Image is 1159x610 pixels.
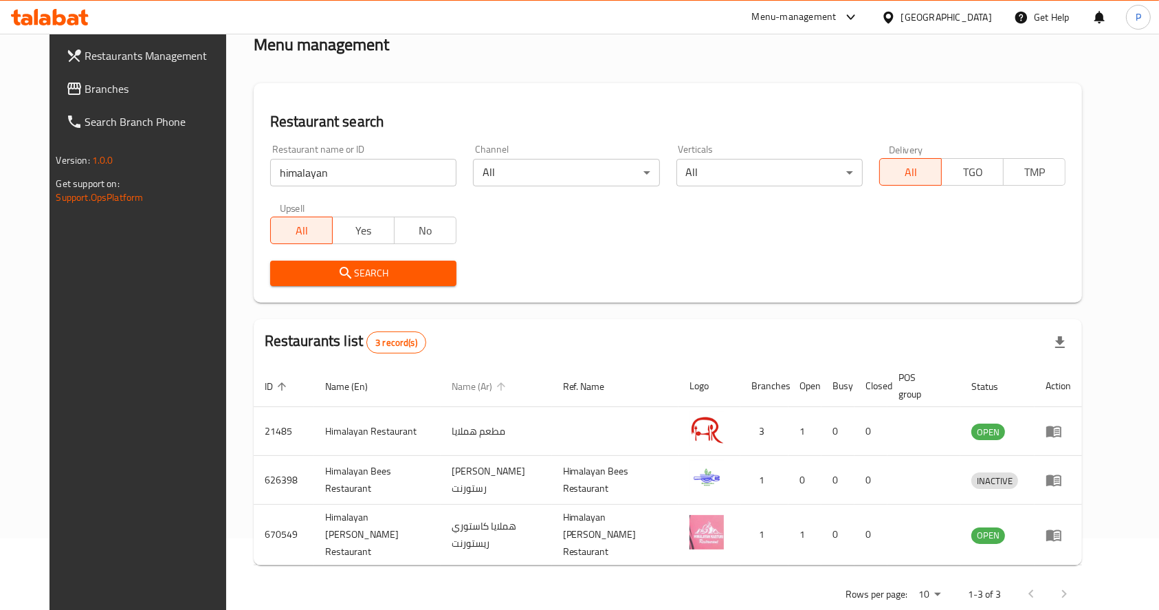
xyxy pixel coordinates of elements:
td: مطعم هملايا [441,407,552,456]
th: Busy [821,365,854,407]
button: All [270,217,333,244]
button: No [394,217,456,244]
td: 0 [821,456,854,505]
span: No [400,221,451,241]
span: Search [281,265,445,282]
span: OPEN [971,527,1005,543]
th: Open [788,365,821,407]
span: Version: [56,151,90,169]
span: All [276,221,327,241]
td: 1 [788,407,821,456]
a: Branches [55,72,243,105]
td: Himalayan Bees Restaurant [552,456,678,505]
td: Himalayan Restaurant [314,407,441,456]
a: Support.OpsPlatform [56,188,144,206]
span: Search Branch Phone [85,113,232,130]
button: TGO [941,158,1004,186]
span: Name (En) [325,378,386,395]
td: 0 [854,505,887,565]
span: Get support on: [56,175,120,193]
div: INACTIVE [971,472,1018,489]
span: TGO [947,162,998,182]
div: Menu [1046,472,1071,488]
span: Yes [338,221,389,241]
span: POS group [898,369,945,402]
div: [GEOGRAPHIC_DATA] [901,10,992,25]
span: OPEN [971,424,1005,440]
div: All [473,159,659,186]
button: TMP [1003,158,1066,186]
p: Rows per page: [846,586,907,603]
td: 21485 [254,407,314,456]
td: Himalayan [PERSON_NAME] Restaurant [552,505,678,565]
td: 0 [821,407,854,456]
td: 0 [821,505,854,565]
td: 1 [740,456,788,505]
span: INACTIVE [971,473,1018,489]
td: 1 [740,505,788,565]
h2: Restaurants list [265,331,426,353]
th: Logo [678,365,740,407]
p: 1-3 of 3 [968,586,1001,603]
span: 1.0.0 [92,151,113,169]
img: Himalayan Kasturi Restaurant [689,515,724,549]
td: 0 [788,456,821,505]
td: 1 [788,505,821,565]
h2: Menu management [254,34,389,56]
div: OPEN [971,424,1005,440]
div: Menu [1046,423,1071,439]
span: Branches [85,80,232,97]
td: 0 [854,407,887,456]
span: Name (Ar) [452,378,510,395]
div: Export file [1044,326,1077,359]
td: 0 [854,456,887,505]
span: All [885,162,936,182]
span: 3 record(s) [367,336,426,349]
th: Closed [854,365,887,407]
span: Status [971,378,1016,395]
table: enhanced table [254,365,1083,565]
span: Ref. Name [563,378,623,395]
span: ID [265,378,291,395]
img: Himalayan Bees Restaurant [689,460,724,494]
div: Rows per page: [913,585,946,605]
a: Restaurants Management [55,39,243,72]
h2: Restaurant search [270,111,1066,132]
td: هملايا كاستوري ريستورنت [441,505,552,565]
td: 670549 [254,505,314,565]
img: Himalayan Restaurant [689,411,724,446]
div: Menu [1046,527,1071,543]
td: 626398 [254,456,314,505]
label: Delivery [889,144,923,154]
button: All [879,158,942,186]
span: Restaurants Management [85,47,232,64]
input: Search for restaurant name or ID.. [270,159,456,186]
td: Himalayan Bees Restaurant [314,456,441,505]
button: Search [270,261,456,286]
div: Menu-management [752,9,837,25]
span: P [1136,10,1141,25]
td: [PERSON_NAME] رستورنت [441,456,552,505]
td: Himalayan [PERSON_NAME] Restaurant [314,505,441,565]
th: Action [1035,365,1082,407]
label: Upsell [280,203,305,213]
div: OPEN [971,527,1005,544]
div: All [676,159,863,186]
button: Yes [332,217,395,244]
span: TMP [1009,162,1060,182]
td: 3 [740,407,788,456]
th: Branches [740,365,788,407]
a: Search Branch Phone [55,105,243,138]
